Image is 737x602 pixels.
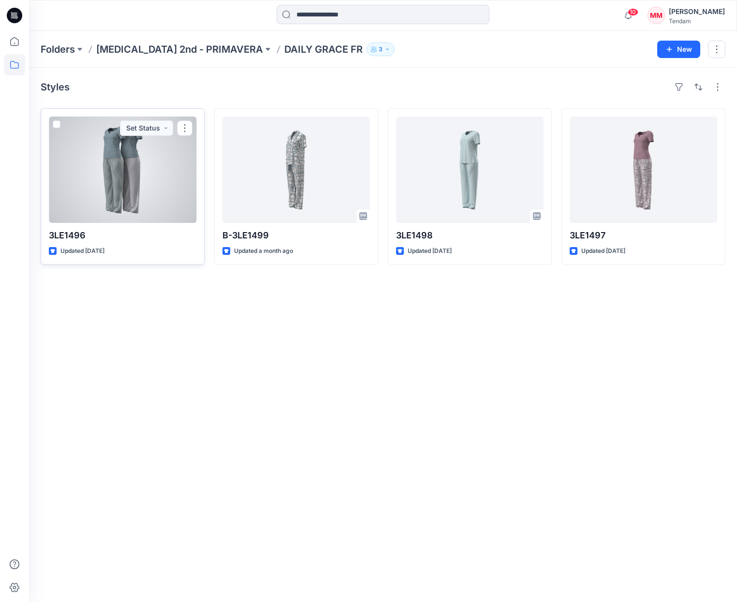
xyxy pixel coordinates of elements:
[581,246,625,256] p: Updated [DATE]
[60,246,104,256] p: Updated [DATE]
[41,81,70,93] h4: Styles
[396,229,544,242] p: 3LE1498
[570,117,717,223] a: 3LE1497
[408,246,452,256] p: Updated [DATE]
[49,117,196,223] a: 3LE1496
[49,229,196,242] p: 3LE1496
[222,229,370,242] p: B-3LE1499
[669,17,725,25] div: Tendam
[367,43,395,56] button: 3
[648,7,665,24] div: MM
[96,43,263,56] a: [MEDICAL_DATA] 2nd - PRIMAVERA
[222,117,370,223] a: B-3LE1499
[234,246,293,256] p: Updated a month ago
[284,43,363,56] p: DAILY GRACE FR
[669,6,725,17] div: [PERSON_NAME]
[396,117,544,223] a: 3LE1498
[379,44,383,55] p: 3
[41,43,75,56] a: Folders
[570,229,717,242] p: 3LE1497
[657,41,700,58] button: New
[628,8,638,16] span: 10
